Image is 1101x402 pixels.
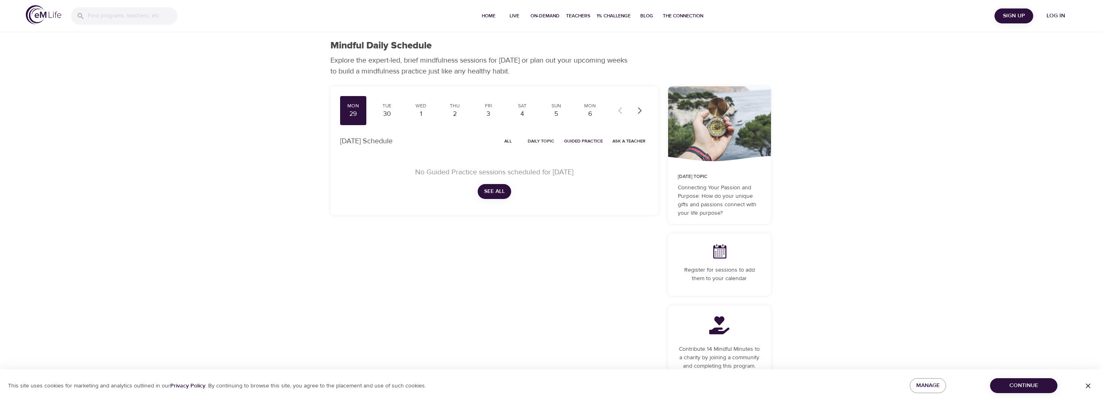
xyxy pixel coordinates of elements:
[998,11,1030,21] span: Sign Up
[678,184,761,218] p: Connecting Your Passion and Purpose: How do your unique gifts and passions connect with your life...
[1040,11,1072,21] span: Log in
[546,103,566,109] div: Sun
[580,109,600,119] div: 6
[994,8,1033,23] button: Sign Up
[479,12,498,20] span: Home
[170,382,205,389] a: Privacy Policy
[678,266,761,283] p: Register for sessions to add them to your calendar
[505,12,524,20] span: Live
[377,103,397,109] div: Tue
[499,137,518,145] span: All
[350,167,639,178] p: No Guided Practice sessions scheduled for [DATE]
[564,137,603,145] span: Guided Practice
[580,103,600,109] div: Mon
[916,381,940,391] span: Manage
[445,103,465,109] div: Thu
[512,109,533,119] div: 4
[678,173,761,180] p: [DATE] Topic
[524,135,558,147] button: Daily Topic
[997,381,1051,391] span: Continue
[531,12,560,20] span: On-Demand
[340,136,393,147] p: [DATE] Schedule
[561,135,606,147] button: Guided Practice
[528,137,554,145] span: Daily Topic
[990,378,1057,393] button: Continue
[478,103,499,109] div: Fri
[88,7,178,25] input: Find programs, teachers, etc...
[411,109,431,119] div: 1
[445,109,465,119] div: 2
[478,184,511,199] button: See All
[512,103,533,109] div: Sat
[478,109,499,119] div: 3
[411,103,431,109] div: Wed
[612,137,646,145] span: Ask a Teacher
[26,5,61,24] img: logo
[484,186,505,197] span: See All
[609,135,649,147] button: Ask a Teacher
[546,109,566,119] div: 5
[678,345,761,371] p: Contribute 14 Mindful Minutes to a charity by joining a community and completing this program.
[343,103,364,109] div: Mon
[637,12,656,20] span: Blog
[330,55,633,77] p: Explore the expert-led, brief mindfulness sessions for [DATE] or plan out your upcoming weeks to ...
[377,109,397,119] div: 30
[495,135,521,147] button: All
[566,12,590,20] span: Teachers
[1036,8,1075,23] button: Log in
[910,378,946,393] button: Manage
[343,109,364,119] div: 29
[663,12,703,20] span: The Connection
[597,12,631,20] span: 1% Challenge
[330,40,432,52] h1: Mindful Daily Schedule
